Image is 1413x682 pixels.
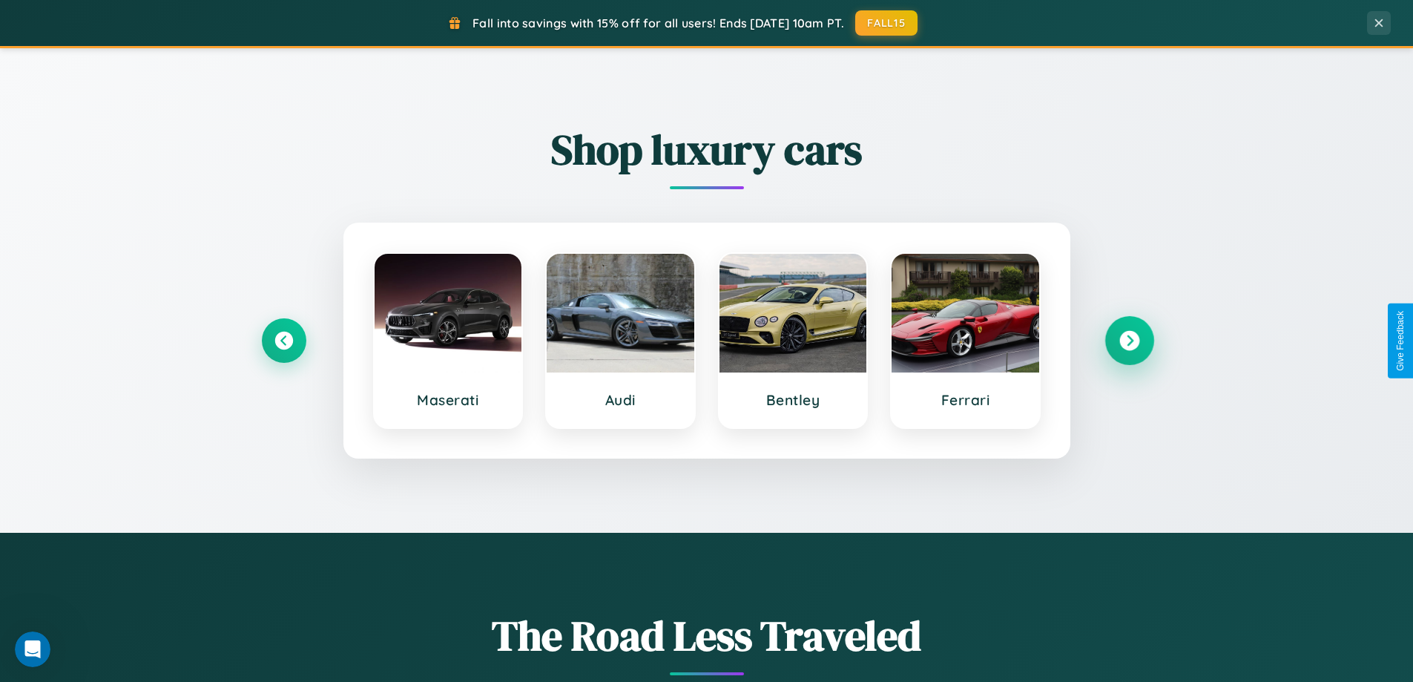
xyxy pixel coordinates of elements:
h3: Audi [561,391,679,409]
h3: Bentley [734,391,852,409]
iframe: Intercom live chat [15,632,50,667]
h3: Ferrari [906,391,1024,409]
div: Give Feedback [1395,311,1406,371]
h2: Shop luxury cars [262,121,1152,178]
h1: The Road Less Traveled [262,607,1152,664]
button: FALL15 [855,10,918,36]
span: Fall into savings with 15% off for all users! Ends [DATE] 10am PT. [472,16,844,30]
h3: Maserati [389,391,507,409]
